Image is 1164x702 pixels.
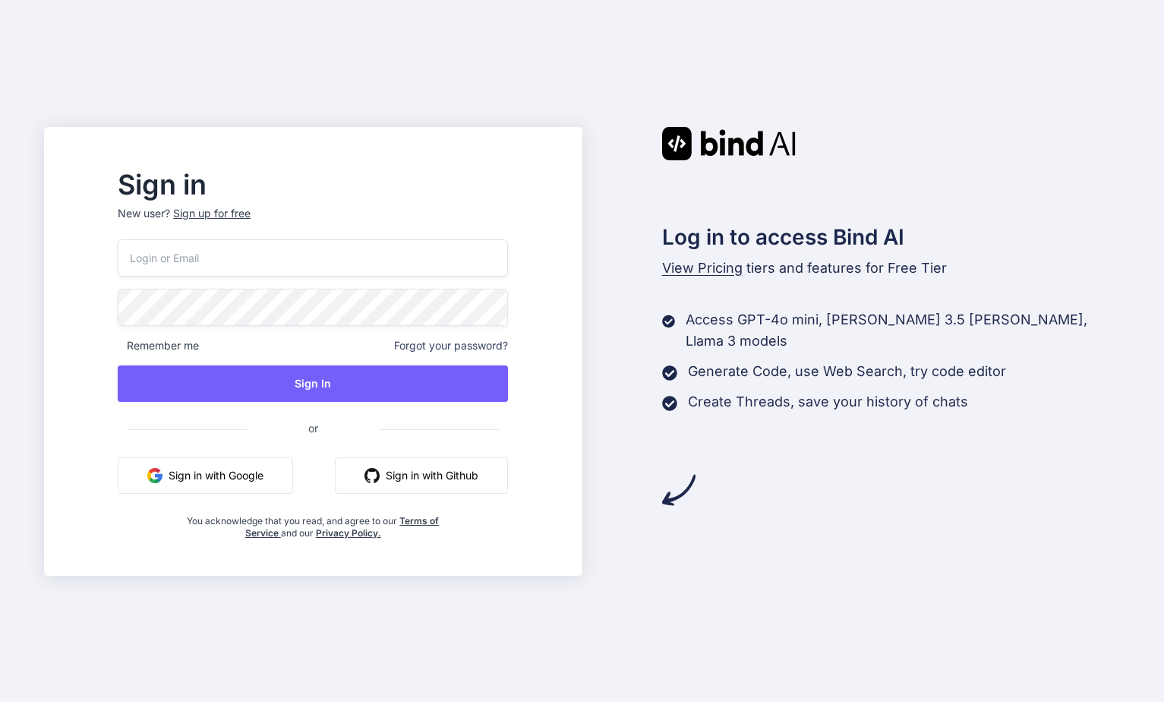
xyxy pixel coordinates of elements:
[245,515,440,539] a: Terms of Service
[662,221,1121,253] h2: Log in to access Bind AI
[147,468,162,483] img: google
[394,338,508,353] span: Forgot your password?
[118,338,199,353] span: Remember me
[316,527,381,539] a: Privacy Policy.
[118,172,508,197] h2: Sign in
[662,473,696,507] img: arrow
[183,506,443,539] div: You acknowledge that you read, and agree to our and our
[118,365,508,402] button: Sign In
[335,457,508,494] button: Sign in with Github
[364,468,380,483] img: github
[118,239,508,277] input: Login or Email
[118,206,508,239] p: New user?
[248,409,379,447] span: or
[173,206,251,221] div: Sign up for free
[662,127,796,160] img: Bind AI logo
[662,260,743,276] span: View Pricing
[662,258,1121,279] p: tiers and features for Free Tier
[118,457,293,494] button: Sign in with Google
[688,361,1006,382] p: Generate Code, use Web Search, try code editor
[686,309,1120,352] p: Access GPT-4o mini, [PERSON_NAME] 3.5 [PERSON_NAME], Llama 3 models
[688,391,968,413] p: Create Threads, save your history of chats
